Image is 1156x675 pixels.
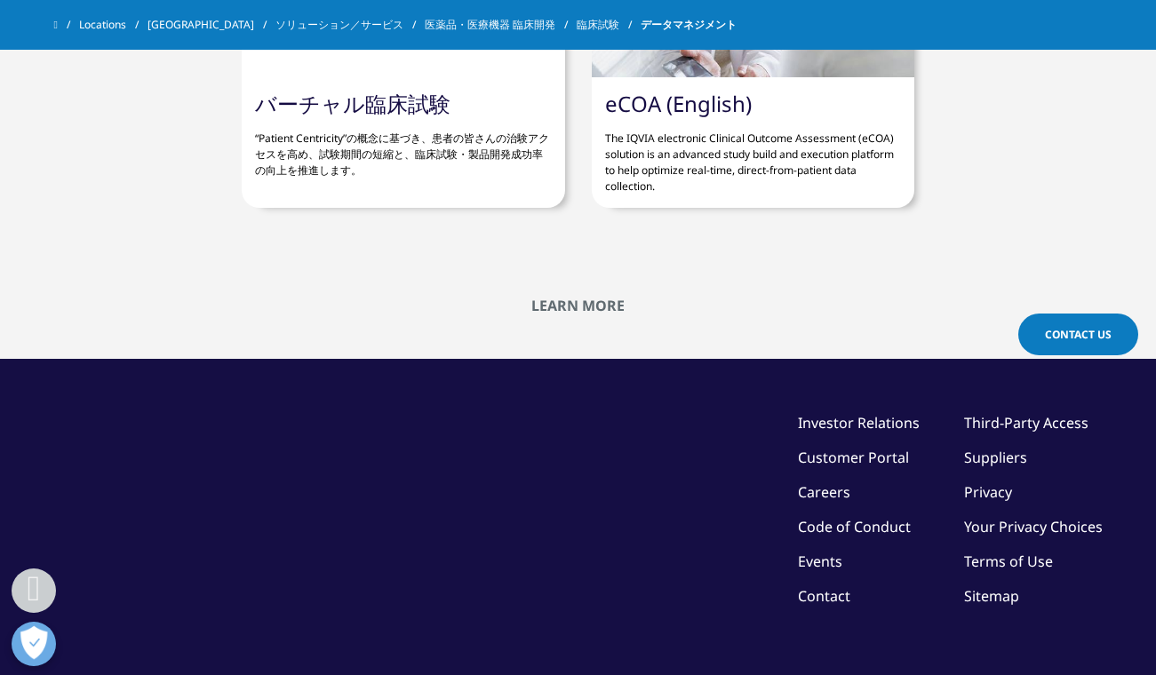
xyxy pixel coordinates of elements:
[964,552,1053,571] a: Terms of Use
[605,89,752,118] a: eCOA (English)
[964,448,1027,467] a: Suppliers
[798,517,911,536] a: Code of Conduct
[12,622,56,666] button: 優先設定センターを開く
[798,552,842,571] a: Events
[605,117,901,195] p: The IQVIA electronic Clinical Outcome Assessment (eCOA) solution is an advanced study build and e...
[798,448,909,467] a: Customer Portal
[255,117,551,179] p: “Patient Centricity”の概念に基づき、患者の皆さんの治験アクセスを高め、試験期間の短縮と、臨床試験・製品開発成功率の向上を推進します。
[964,517,1103,536] a: Your Privacy Choices
[964,482,1012,502] a: Privacy
[1018,314,1138,355] a: Contact Us
[798,482,850,502] a: Careers
[1045,327,1112,342] span: Contact Us
[964,586,1019,606] a: Sitemap
[275,9,425,41] a: ソリューション／サービス
[577,9,641,41] a: 臨床試験
[964,413,1088,433] a: Third-Party Access
[798,413,920,433] a: Investor Relations
[79,9,147,41] a: Locations
[425,9,577,41] a: 医薬品・医療機器 臨床開発
[147,9,275,41] a: [GEOGRAPHIC_DATA]
[255,89,450,118] a: バーチャル臨床試験
[54,297,1103,314] h2: Learn More
[798,586,850,606] a: Contact
[641,9,737,41] span: データマネジメント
